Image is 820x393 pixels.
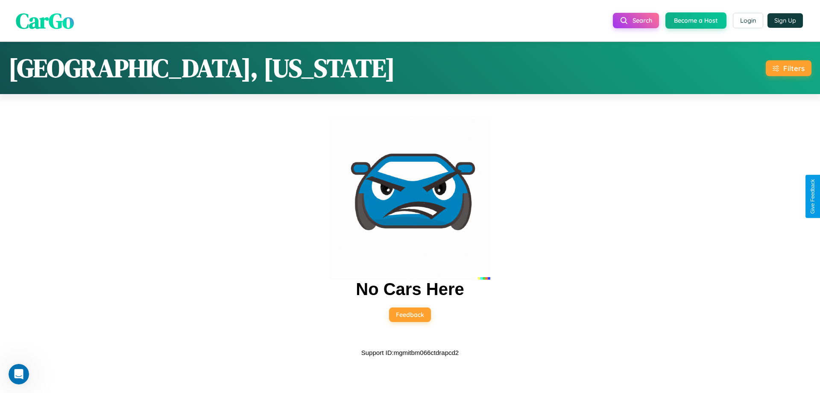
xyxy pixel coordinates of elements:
h2: No Cars Here [356,280,464,299]
iframe: Intercom live chat [9,364,29,384]
p: Support ID: mgmitbm066ctdrapcd2 [361,347,459,358]
div: Filters [783,64,805,73]
button: Search [613,13,659,28]
button: Become a Host [665,12,726,29]
button: Filters [766,60,811,76]
button: Feedback [389,307,431,322]
span: Search [633,17,652,24]
button: Login [733,13,763,28]
button: Sign Up [767,13,803,28]
span: CarGo [16,6,74,35]
img: car [330,119,490,280]
h1: [GEOGRAPHIC_DATA], [US_STATE] [9,50,395,86]
div: Give Feedback [810,179,816,214]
